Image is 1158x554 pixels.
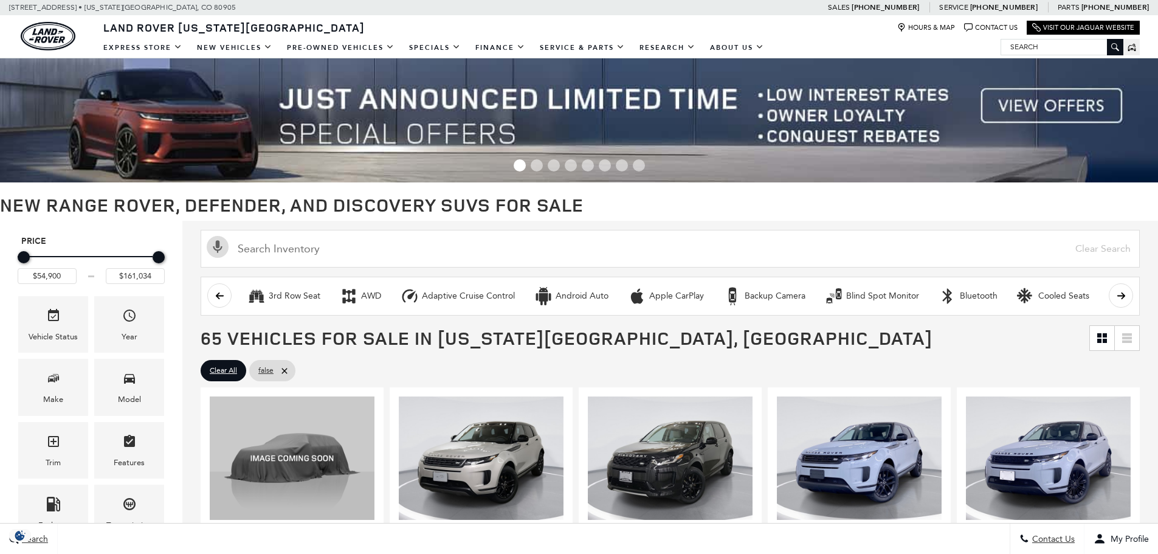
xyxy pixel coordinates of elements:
span: My Profile [1106,534,1149,544]
span: Go to slide 4 [565,159,577,171]
a: Specials [402,37,468,58]
span: Year [122,305,137,330]
span: Go to slide 1 [514,159,526,171]
button: scroll left [207,283,232,308]
div: YearYear [94,296,164,353]
button: Backup CameraBackup Camera [717,283,812,309]
span: Go to slide 5 [582,159,594,171]
div: Bluetooth [939,287,957,305]
div: Year [122,330,137,344]
div: Adaptive Cruise Control [422,291,515,302]
span: Trim [46,431,61,456]
div: Apple CarPlay [628,287,646,305]
img: 2025 LAND ROVER Discovery Sport S [588,396,753,520]
div: Cooled Seats [1017,287,1035,305]
div: Android Auto [556,291,608,302]
span: Parts [1058,3,1080,12]
div: Transmission [106,519,152,532]
span: Sales [828,3,850,12]
div: TransmissionTransmission [94,485,164,541]
button: AWDAWD [333,283,388,309]
a: land-rover [21,22,75,50]
span: Land Rover [US_STATE][GEOGRAPHIC_DATA] [103,20,365,35]
div: Blind Spot Monitor [846,291,919,302]
button: 3rd Row Seat3rd Row Seat [241,283,327,309]
span: Fueltype [46,494,61,519]
a: Visit Our Jaguar Website [1032,23,1134,32]
div: AWD [361,291,381,302]
nav: Main Navigation [96,37,771,58]
span: false [258,363,274,378]
button: Apple CarPlayApple CarPlay [621,283,711,309]
a: [STREET_ADDRESS] • [US_STATE][GEOGRAPHIC_DATA], CO 80905 [9,3,236,12]
span: Transmission [122,494,137,519]
div: FeaturesFeatures [94,422,164,479]
a: Pre-Owned Vehicles [280,37,402,58]
div: Cooled Seats [1038,291,1089,302]
section: Click to Open Cookie Consent Modal [6,529,34,542]
img: Opt-Out Icon [6,529,34,542]
span: Go to slide 3 [548,159,560,171]
div: FueltypeFueltype [18,485,88,541]
input: Minimum [18,268,77,284]
div: AWD [340,287,358,305]
a: [PHONE_NUMBER] [852,2,919,12]
span: Go to slide 2 [531,159,543,171]
button: Android AutoAndroid Auto [528,283,615,309]
span: Vehicle [46,305,61,330]
button: Cooled SeatsCooled Seats [1010,283,1096,309]
img: 2025 LAND ROVER Range Rover Evoque S [966,396,1131,520]
div: Backup Camera [723,287,742,305]
span: 65 Vehicles for Sale in [US_STATE][GEOGRAPHIC_DATA], [GEOGRAPHIC_DATA] [201,325,932,350]
div: 3rd Row Seat [247,287,266,305]
span: Go to slide 7 [616,159,628,171]
div: MakeMake [18,359,88,415]
div: Make [43,393,63,406]
div: Maximum Price [153,251,165,263]
div: Trim [46,456,61,469]
a: EXPRESS STORE [96,37,190,58]
span: Go to slide 6 [599,159,611,171]
span: Clear All [210,363,237,378]
a: Land Rover [US_STATE][GEOGRAPHIC_DATA] [96,20,372,35]
span: Service [939,3,968,12]
div: Adaptive Cruise Control [401,287,419,305]
span: Contact Us [1029,534,1075,544]
div: Model [118,393,141,406]
button: scroll right [1109,283,1133,308]
img: 2026 LAND ROVER Range Rover Evoque S [399,396,563,520]
button: Blind Spot MonitorBlind Spot Monitor [818,283,926,309]
div: Backup Camera [745,291,805,302]
div: Vehicle Status [29,330,78,344]
a: Hours & Map [897,23,955,32]
div: 3rd Row Seat [269,291,320,302]
input: Maximum [106,268,165,284]
a: [PHONE_NUMBER] [1081,2,1149,12]
button: Adaptive Cruise ControlAdaptive Cruise Control [394,283,522,309]
div: VehicleVehicle Status [18,296,88,353]
span: Features [122,431,137,456]
div: Bluetooth [960,291,998,302]
div: Price [18,247,165,284]
div: TrimTrim [18,422,88,479]
img: 2025 LAND ROVER Range Rover Evoque S [777,396,942,520]
svg: Click to toggle on voice search [207,236,229,258]
h5: Price [21,236,161,247]
div: ModelModel [94,359,164,415]
div: Blind Spot Monitor [825,287,843,305]
div: Apple CarPlay [649,291,704,302]
img: Land Rover [21,22,75,50]
a: Finance [468,37,532,58]
a: Research [632,37,703,58]
span: Model [122,368,137,393]
button: BluetoothBluetooth [932,283,1004,309]
img: 2026 LAND ROVER Range Rover Evoque S [210,396,374,520]
a: New Vehicles [190,37,280,58]
input: Search Inventory [201,230,1140,268]
a: [PHONE_NUMBER] [970,2,1038,12]
span: Make [46,368,61,393]
button: Open user profile menu [1084,524,1158,554]
div: Features [114,456,145,469]
div: Fueltype [38,519,69,532]
a: Service & Parts [532,37,632,58]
